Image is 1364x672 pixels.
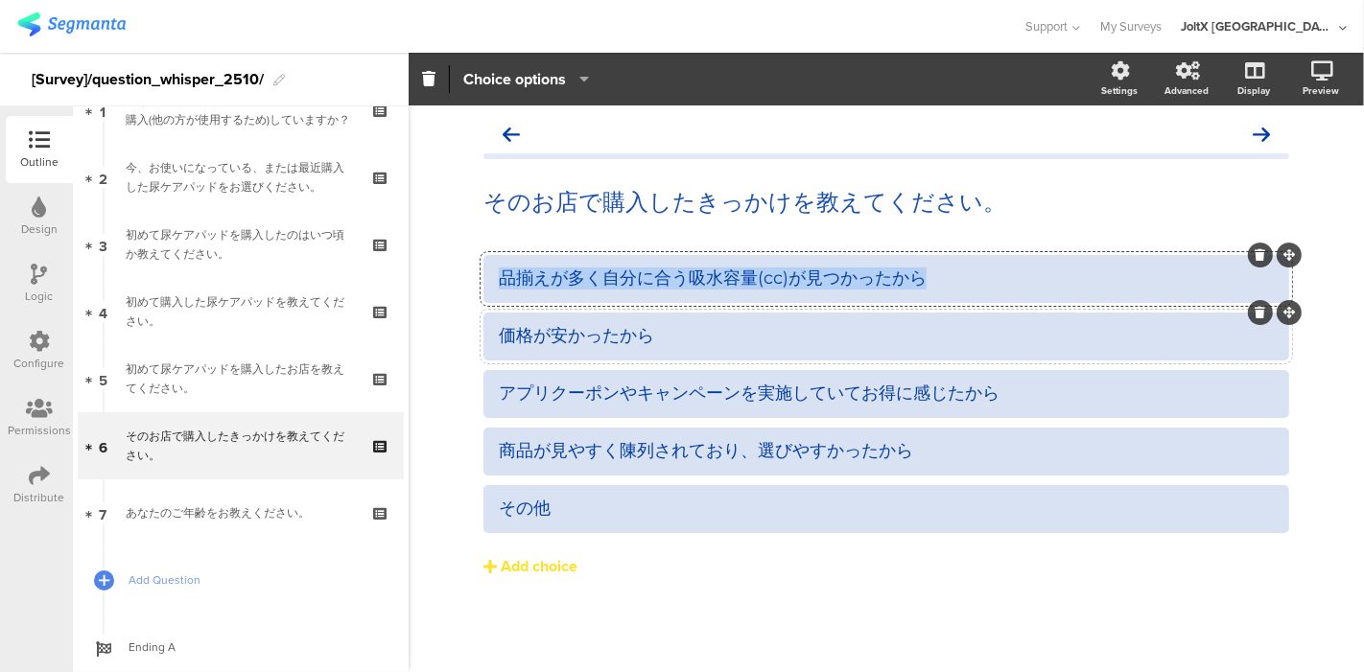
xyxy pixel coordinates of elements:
[126,158,355,197] div: 今、お使いになっている、または最近購入した尿ケアパッドをお選びください。
[78,479,404,546] a: 7 あなたのご年齢をお教えください。
[462,58,590,100] button: Choice options
[78,278,404,345] a: 4 初めて購入した尿ケアパッドを教えてください。
[126,359,355,398] div: 初めて尿ケアパッドを購入したお店を教えてください。
[26,288,54,305] div: Logic
[483,188,1289,217] p: そのお店で購入したきっかけを教えてください。
[499,325,1274,347] div: 価格が安かったから
[78,211,404,278] a: 3 初めて尿ケアパッドを購入したのはいつ頃か教えてください。
[20,153,59,171] div: Outline
[1303,83,1339,98] div: Preview
[78,77,404,144] a: 1 あなたは現在、尿ケアパッドを使用または購入(他の方が使用するため)していますか？
[78,345,404,412] a: 5 初めて尿ケアパッドを購入したお店を教えてください。
[499,382,1274,405] div: アプリクーポンやキャンペーンを実施していてお得に感じたから
[126,91,355,129] div: あなたは現在、尿ケアパッドを使用または購入(他の方が使用するため)していますか？
[1026,17,1069,35] span: Support
[126,225,355,264] div: 初めて尿ケアパッドを購入したのはいつ頃か教えてください。
[1181,17,1334,35] div: JoltX [GEOGRAPHIC_DATA]
[14,489,65,506] div: Distribute
[129,570,374,590] span: Add Question
[126,427,355,465] div: そのお店で購入したきっかけを教えてください。
[99,234,107,255] span: 3
[100,502,107,523] span: 7
[78,412,404,479] a: 6 そのお店で購入したきっかけを教えてください。
[1101,83,1138,98] div: Settings
[126,292,355,331] div: 初めて購入した尿ケアパッドを教えてください。
[463,68,566,90] span: Choice options
[14,355,65,372] div: Configure
[17,12,126,36] img: segmanta logo
[78,144,404,211] a: 2 今、お使いになっている、または最近購入した尿ケアパッドをお選びください。
[99,368,107,389] span: 5
[501,557,577,577] div: Add choice
[499,440,1274,462] div: 商品が見やすく陳列されており、選びやすかったから
[99,301,107,322] span: 4
[126,503,355,522] div: あなたのご年齢をお教えください。
[1164,83,1209,98] div: Advanced
[129,637,374,657] span: Ending A
[8,422,71,439] div: Permissions
[99,167,107,188] span: 2
[499,498,1274,520] div: その他
[1237,83,1270,98] div: Display
[101,100,106,121] span: 1
[499,267,1274,290] div: 品揃えが多く自分に合う吸水容量(cc)が見つかったから
[21,220,58,238] div: Design
[483,543,1289,591] button: Add choice
[99,435,107,456] span: 6
[32,64,264,95] div: [Survey]/question_whisper_2510/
